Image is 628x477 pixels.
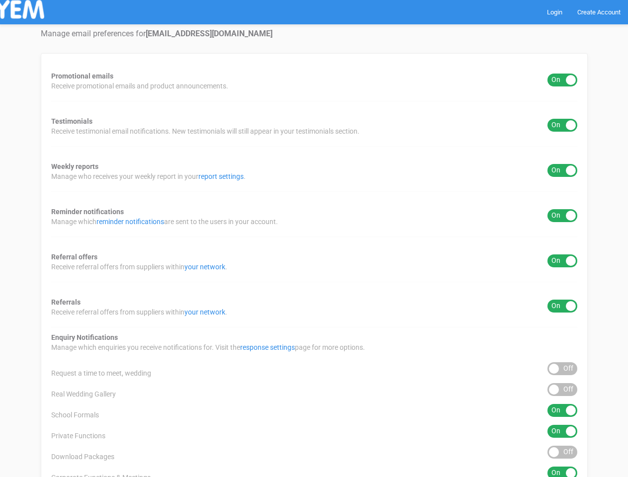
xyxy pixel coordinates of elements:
[51,162,98,170] strong: Weekly reports
[51,217,278,227] span: Manage which are sent to the users in your account.
[51,208,124,216] strong: Reminder notifications
[51,307,227,317] span: Receive referral offers from suppliers within .
[51,81,228,91] span: Receive promotional emails and product announcements.
[51,117,92,125] strong: Testimonials
[184,263,225,271] a: your network
[51,410,99,420] span: School Formals
[51,262,227,272] span: Receive referral offers from suppliers within .
[146,29,272,38] strong: [EMAIL_ADDRESS][DOMAIN_NAME]
[51,126,359,136] span: Receive testimonial email notifications. New testimonials will still appear in your testimonials ...
[96,218,164,226] a: reminder notifications
[198,172,244,180] a: report settings
[51,253,97,261] strong: Referral offers
[51,389,116,399] span: Real Wedding Gallery
[51,342,365,352] span: Manage which enquiries you receive notifications for. Visit the page for more options.
[51,431,105,441] span: Private Functions
[51,368,151,378] span: Request a time to meet, wedding
[240,343,295,351] a: response settings
[51,171,246,181] span: Manage who receives your weekly report in your .
[51,298,81,306] strong: Referrals
[51,452,114,462] span: Download Packages
[51,72,113,80] strong: Promotional emails
[41,29,588,38] h4: Manage email preferences for
[184,308,225,316] a: your network
[51,333,118,341] strong: Enquiry Notifications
